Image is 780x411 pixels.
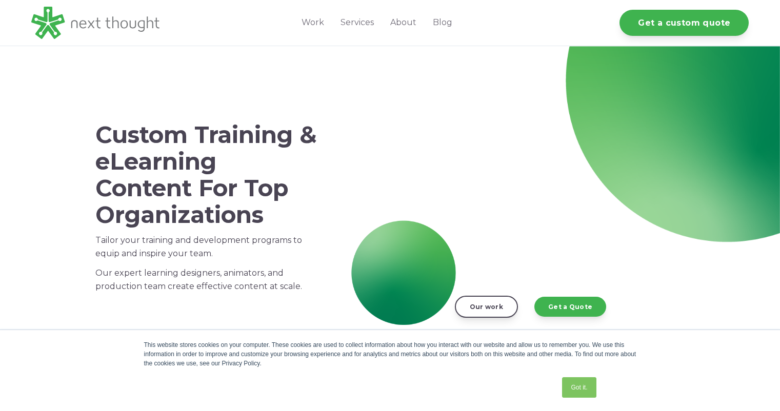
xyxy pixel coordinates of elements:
[534,297,606,316] a: Get a Quote
[95,121,317,228] h1: Custom Training & eLearning Content For Top Organizations
[31,7,159,39] img: LG - NextThought Logo
[562,377,596,398] a: Got it.
[373,113,681,286] iframe: NextThought Reel
[95,266,317,293] p: Our expert learning designers, animators, and production team create effective content at scale.
[95,234,317,260] p: Tailor your training and development programs to equip and inspire your team.
[455,296,518,317] a: Our work
[144,340,636,368] div: This website stores cookies on your computer. These cookies are used to collect information about...
[619,10,749,36] a: Get a custom quote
